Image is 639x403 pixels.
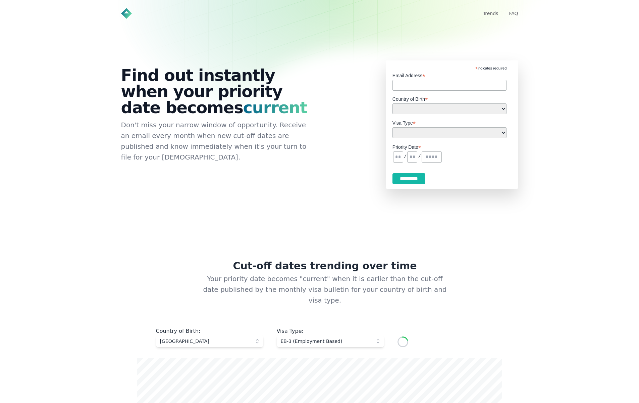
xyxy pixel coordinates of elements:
h2: Cut-off dates trending over time [137,260,502,273]
h1: Find out instantly when your priority date becomes [121,67,314,116]
label: Email Address [392,71,507,79]
pre: / [418,154,421,160]
label: Visa Type [392,118,507,126]
label: Priority Date [392,142,512,150]
span: EB-3 (Employment Based) [281,338,371,345]
p: Your priority date becomes "current" when it is earlier than the cut-off date published by the mo... [191,273,448,327]
span: [GEOGRAPHIC_DATA] [160,338,250,345]
div: Visa Type : [277,327,384,335]
pre: / [404,154,407,160]
a: FAQ [509,11,518,16]
span: current [243,98,307,117]
button: EB-3 (Employment Based) [277,335,384,347]
a: Trends [483,11,498,16]
button: [GEOGRAPHIC_DATA] [156,335,263,347]
label: Country of Birth [392,94,507,102]
div: Country of Birth : [156,327,263,335]
div: indicates required [392,60,507,71]
p: Don't miss your narrow window of opportunity. Receive an email every month when new cut-off dates... [121,120,314,163]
